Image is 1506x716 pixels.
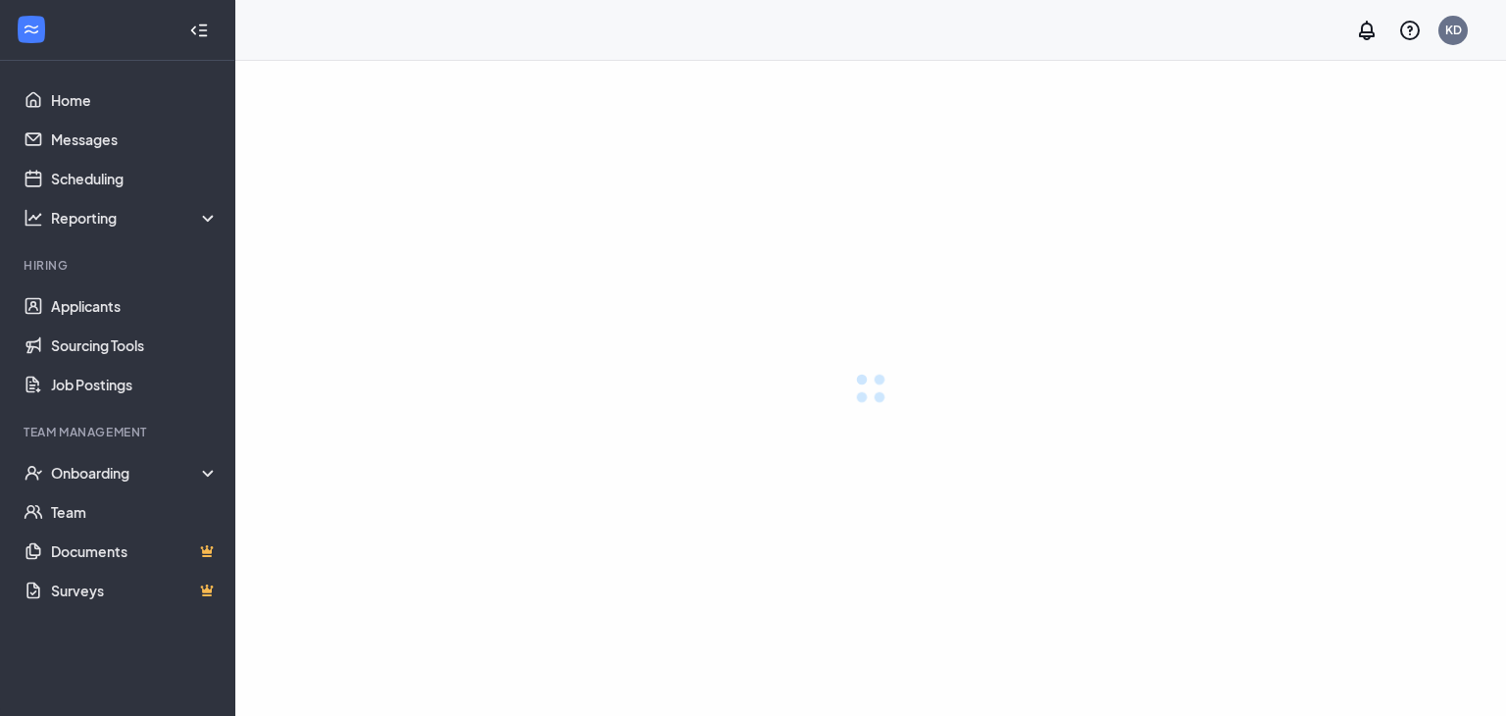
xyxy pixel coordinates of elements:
[51,80,219,120] a: Home
[1355,19,1379,42] svg: Notifications
[1445,22,1462,38] div: KD
[51,492,219,532] a: Team
[51,208,220,228] div: Reporting
[24,463,43,483] svg: UserCheck
[22,20,41,39] svg: WorkstreamLogo
[51,120,219,159] a: Messages
[51,571,219,610] a: SurveysCrown
[51,532,219,571] a: DocumentsCrown
[189,21,209,40] svg: Collapse
[51,365,219,404] a: Job Postings
[24,208,43,228] svg: Analysis
[51,286,219,326] a: Applicants
[51,159,219,198] a: Scheduling
[51,326,219,365] a: Sourcing Tools
[24,257,215,274] div: Hiring
[1398,19,1422,42] svg: QuestionInfo
[51,463,220,483] div: Onboarding
[24,424,215,440] div: Team Management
